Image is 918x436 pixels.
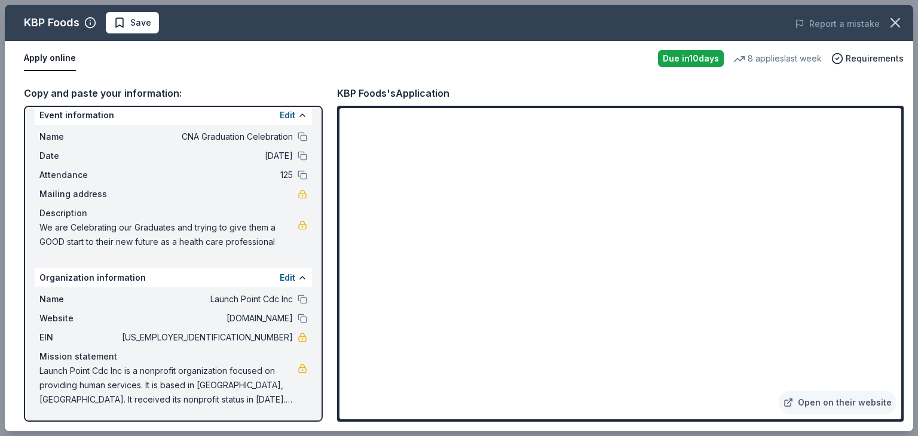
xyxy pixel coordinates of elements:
span: Save [130,16,151,30]
div: KBP Foods's Application [337,85,449,101]
div: Organization information [35,268,312,287]
button: Report a mistake [795,17,880,31]
span: Name [39,130,120,144]
div: KBP Foods [24,13,79,32]
span: Name [39,292,120,306]
span: Requirements [846,51,904,66]
div: Event information [35,106,312,125]
button: Apply online [24,46,76,71]
div: Copy and paste your information: [24,85,323,101]
span: EIN [39,330,120,345]
span: Website [39,311,120,326]
span: [DATE] [120,149,293,163]
a: Open on their website [779,391,896,414]
button: Edit [280,271,295,285]
span: Launch Point Cdc Inc [120,292,293,306]
span: Mailing address [39,187,120,201]
div: Due in 10 days [658,50,724,67]
span: Launch Point Cdc Inc is a nonprofit organization focused on providing human services. It is based... [39,364,298,407]
button: Edit [280,108,295,122]
div: 8 applies last week [733,51,822,66]
span: We are Celebrating our Graduates and trying to give them a GOOD start to their new future as a he... [39,220,298,249]
span: Date [39,149,120,163]
span: Attendance [39,168,120,182]
span: 125 [120,168,293,182]
span: [DOMAIN_NAME] [120,311,293,326]
span: [US_EMPLOYER_IDENTIFICATION_NUMBER] [120,330,293,345]
span: CNA Graduation Celebration [120,130,293,144]
button: Save [106,12,159,33]
div: Mission statement [39,349,307,364]
button: Requirements [831,51,904,66]
div: Description [39,206,307,220]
